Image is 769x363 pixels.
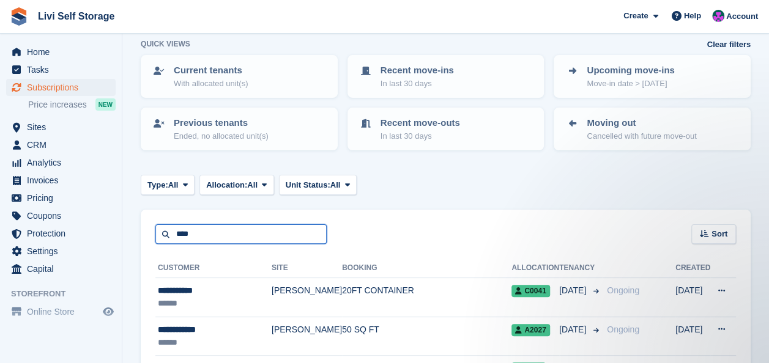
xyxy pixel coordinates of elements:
[511,324,549,336] span: A2027
[27,207,100,224] span: Coupons
[711,228,727,240] span: Sort
[272,278,342,317] td: [PERSON_NAME]
[6,225,116,242] a: menu
[675,258,710,278] th: Created
[587,130,696,142] p: Cancelled with future move-out
[511,258,559,278] th: Allocation
[6,243,116,260] a: menu
[555,109,749,149] a: Moving out Cancelled with future move-out
[587,64,674,78] p: Upcoming move-ins
[27,136,100,153] span: CRM
[381,64,454,78] p: Recent move-ins
[27,43,100,61] span: Home
[342,278,511,317] td: 20FT CONTAINER
[27,61,100,78] span: Tasks
[142,56,336,97] a: Current tenants With allocated unit(s)
[142,109,336,149] a: Previous tenants Ended, no allocated unit(s)
[559,258,602,278] th: Tenancy
[247,179,258,191] span: All
[726,10,758,23] span: Account
[6,260,116,277] a: menu
[675,317,710,356] td: [DATE]
[684,10,701,22] span: Help
[6,172,116,189] a: menu
[199,175,274,195] button: Allocation: All
[6,207,116,224] a: menu
[101,304,116,319] a: Preview store
[587,116,696,130] p: Moving out
[27,225,100,242] span: Protection
[27,260,100,277] span: Capital
[6,154,116,171] a: menu
[141,175,195,195] button: Type: All
[28,99,87,111] span: Price increases
[6,61,116,78] a: menu
[27,303,100,320] span: Online Store
[6,303,116,320] a: menu
[27,119,100,136] span: Sites
[675,278,710,317] td: [DATE]
[6,189,116,207] a: menu
[174,64,248,78] p: Current tenants
[174,116,269,130] p: Previous tenants
[587,78,674,90] p: Move-in date > [DATE]
[381,116,460,130] p: Recent move-outs
[349,109,543,149] a: Recent move-outs In last 30 days
[272,258,342,278] th: Site
[342,258,511,278] th: Booking
[6,79,116,96] a: menu
[11,288,122,300] span: Storefront
[272,317,342,356] td: [PERSON_NAME]
[6,136,116,153] a: menu
[27,243,100,260] span: Settings
[27,189,100,207] span: Pricing
[555,56,749,97] a: Upcoming move-ins Move-in date > [DATE]
[381,130,460,142] p: In last 30 days
[33,6,119,26] a: Livi Self Storage
[206,179,247,191] span: Allocation:
[27,154,100,171] span: Analytics
[174,78,248,90] p: With allocated unit(s)
[95,98,116,111] div: NEW
[279,175,357,195] button: Unit Status: All
[141,38,190,50] h6: Quick views
[712,10,724,22] img: Graham Cameron
[155,258,272,278] th: Customer
[349,56,543,97] a: Recent move-ins In last 30 days
[607,324,639,334] span: Ongoing
[607,285,639,295] span: Ongoing
[168,179,179,191] span: All
[559,284,589,297] span: [DATE]
[147,179,168,191] span: Type:
[342,317,511,356] td: 50 SQ FT
[27,79,100,96] span: Subscriptions
[559,323,589,336] span: [DATE]
[28,98,116,111] a: Price increases NEW
[27,172,100,189] span: Invoices
[286,179,330,191] span: Unit Status:
[330,179,341,191] span: All
[381,78,454,90] p: In last 30 days
[6,43,116,61] a: menu
[10,7,28,26] img: stora-icon-8386f47178a22dfd0bd8f6a31ec36ba5ce8667c1dd55bd0f319d3a0aa187defe.svg
[623,10,648,22] span: Create
[511,285,549,297] span: C0041
[174,130,269,142] p: Ended, no allocated unit(s)
[6,119,116,136] a: menu
[707,38,751,51] a: Clear filters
